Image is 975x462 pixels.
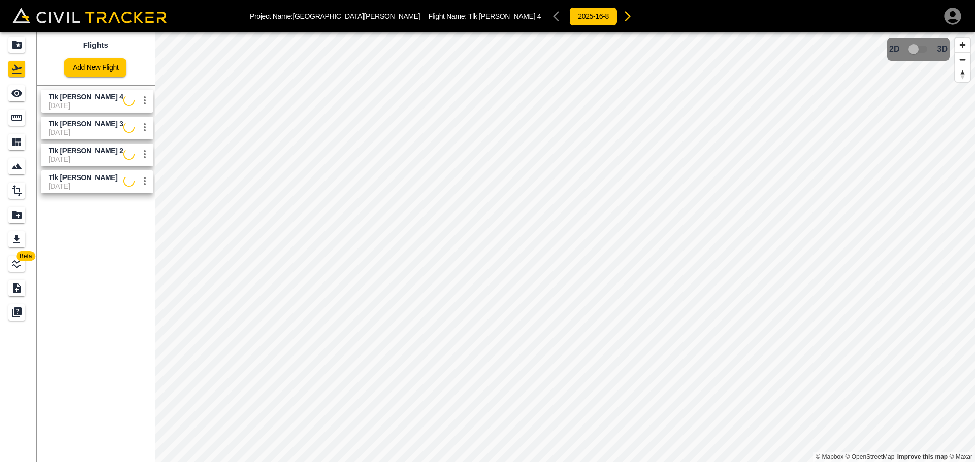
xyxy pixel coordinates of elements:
a: Maxar [949,453,972,460]
a: Map feedback [897,453,948,460]
span: 3D [937,45,948,54]
span: 2D [889,45,899,54]
button: Zoom out [955,52,970,67]
p: Project Name: [GEOGRAPHIC_DATA][PERSON_NAME] [250,12,420,20]
a: Mapbox [816,453,843,460]
img: Civil Tracker [12,8,167,23]
button: Zoom in [955,38,970,52]
p: Flight Name: [428,12,541,20]
canvas: Map [155,32,975,462]
span: Tlk [PERSON_NAME] 4 [468,12,541,20]
button: 2025-16-8 [569,7,617,26]
a: OpenStreetMap [846,453,895,460]
span: 3D model not uploaded yet [904,40,933,59]
button: Reset bearing to north [955,67,970,82]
